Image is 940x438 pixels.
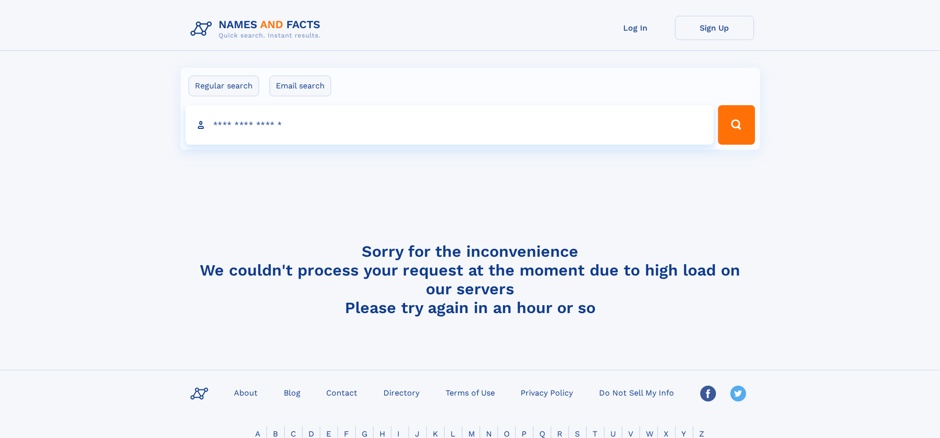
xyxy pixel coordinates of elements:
label: Email search [269,76,331,96]
label: Regular search [188,76,259,96]
img: Facebook [700,386,716,401]
a: Sign Up [675,16,754,40]
a: Contact [322,385,361,399]
input: search input [186,105,714,145]
h4: Sorry for the inconvenience We couldn't process your request at the moment due to high load on ou... [187,242,754,317]
a: Log In [596,16,675,40]
a: About [230,385,262,399]
a: Terms of Use [442,385,499,399]
img: Twitter [730,386,746,401]
a: Privacy Policy [517,385,577,399]
a: Directory [379,385,423,399]
img: Logo Names and Facts [187,16,329,42]
button: Search Button [718,105,754,145]
a: Do Not Sell My Info [595,385,678,399]
a: Blog [280,385,304,399]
